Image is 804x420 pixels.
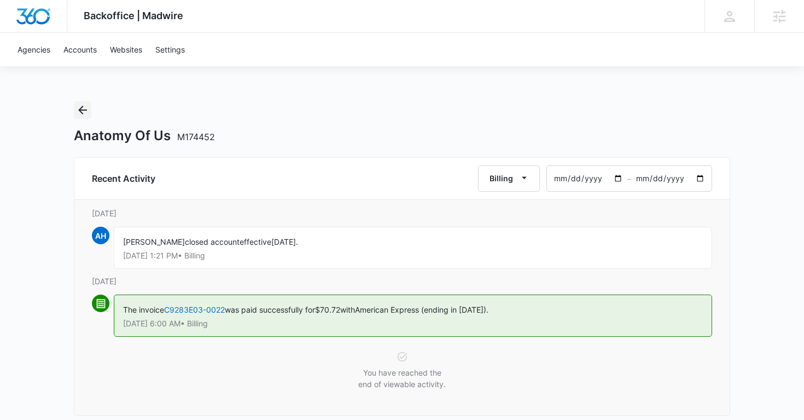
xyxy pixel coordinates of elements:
span: $70.72 [315,305,340,314]
a: Settings [149,33,191,66]
span: – [627,173,631,185]
p: [DATE] [92,275,712,287]
a: Agencies [11,33,57,66]
span: The invoice [123,305,164,314]
span: was paid successfully for [225,305,315,314]
span: Backoffice | Madwire [84,10,183,21]
p: [DATE] [92,208,712,219]
h6: Recent Activity [92,172,155,185]
a: Websites [103,33,149,66]
span: effective [240,237,271,246]
span: [DATE]. [271,237,298,246]
h1: Anatomy Of Us [74,128,215,144]
span: American Express (ending in [DATE]). [355,305,488,314]
span: closed account [185,237,240,246]
a: C9283E03-0022 [164,305,225,314]
a: Accounts [57,33,103,66]
span: with [340,305,355,314]
span: M174452 [177,131,215,142]
p: You have reached the end of viewable activity. [357,367,447,390]
span: AH [92,227,109,244]
button: Billing [478,165,540,192]
span: [PERSON_NAME] [123,237,185,246]
p: [DATE] 1:21 PM • Billing [123,252,703,260]
button: Back [74,101,91,119]
p: [DATE] 6:00 AM • Billing [123,320,703,327]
